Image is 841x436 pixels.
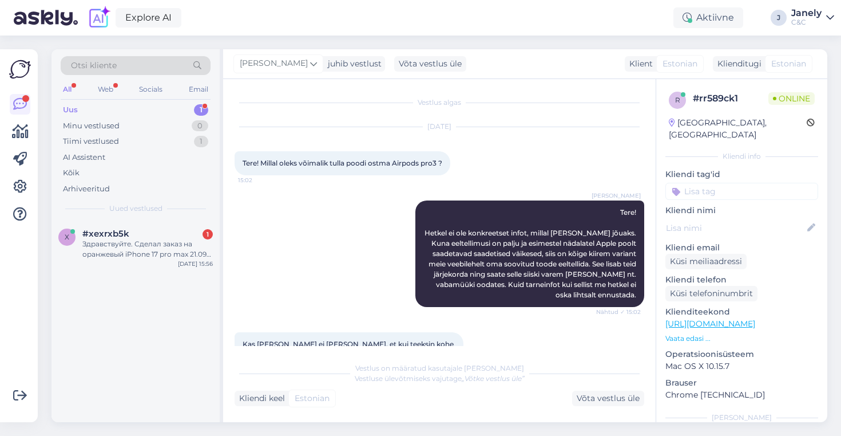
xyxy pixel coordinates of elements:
p: Chrome [TECHNICAL_ID] [665,389,818,401]
img: explore-ai [87,6,111,30]
div: 1 [203,229,213,239]
div: # rr589ck1 [693,92,768,105]
div: Võta vestlus üle [572,391,644,406]
a: Explore AI [116,8,181,28]
div: Uus [63,104,78,116]
span: Online [768,92,815,105]
div: [DATE] [235,121,644,132]
span: Tere! Millal oleks võimalik tulla poodi ostma Airpods pro3 ? [243,159,442,167]
span: Vestlus on määratud kasutajale [PERSON_NAME] [355,364,524,372]
div: Võta vestlus üle [394,56,466,72]
div: All [61,82,74,97]
span: Uued vestlused [109,203,162,214]
span: #xexrxb5k [82,229,129,239]
p: Kliendi email [665,242,818,254]
input: Lisa tag [665,183,818,200]
div: J [771,10,787,26]
span: Estonian [771,58,806,70]
p: Mac OS X 10.15.7 [665,360,818,372]
div: juhib vestlust [323,58,382,70]
div: Web [96,82,116,97]
div: Küsi telefoninumbrit [665,286,757,301]
p: Brauser [665,377,818,389]
div: 0 [192,120,208,132]
span: Tere! Hetkel ei ole konkreetset infot, millal [PERSON_NAME] jõuaks. Kuna eeltellimusi on palju ja... [425,208,638,299]
div: [GEOGRAPHIC_DATA], [GEOGRAPHIC_DATA] [669,117,807,141]
span: r [675,96,680,104]
a: [URL][DOMAIN_NAME] [665,319,755,329]
span: Nähtud ✓ 15:02 [596,308,641,316]
div: Kliendi info [665,151,818,162]
span: Vestluse ülevõtmiseks vajutage [355,374,525,383]
div: Klienditugi [713,58,761,70]
div: Janely [791,9,822,18]
span: Estonian [663,58,697,70]
div: Minu vestlused [63,120,120,132]
p: Operatsioonisüsteem [665,348,818,360]
p: Vaata edasi ... [665,333,818,344]
p: Kliendi telefon [665,274,818,286]
span: Estonian [295,392,330,404]
div: Aktiivne [673,7,743,28]
div: Kliendi keel [235,392,285,404]
i: „Võtke vestlus üle” [462,374,525,383]
div: [DATE] 15:56 [178,260,213,268]
div: Kõik [63,167,80,179]
div: [PERSON_NAME] [665,413,818,423]
div: Здравствуйте. Сделал заказ на оранжевый iPhone 17 pro max 21.09 числа. Не могли бы вы сказать , к... [82,239,213,260]
img: Askly Logo [9,58,31,80]
div: 1 [194,136,208,147]
p: Klienditeekond [665,306,818,318]
div: Tiimi vestlused [63,136,119,147]
span: [PERSON_NAME] [592,191,641,200]
div: Socials [137,82,165,97]
span: Otsi kliente [71,60,117,72]
div: C&C [791,18,822,27]
div: AI Assistent [63,152,105,163]
span: Kas [PERSON_NAME] ei [PERSON_NAME], et kui teeksin kohe eeltellimuse, siis millal võiks need saab... [243,340,455,359]
p: Kliendi nimi [665,205,818,217]
p: Kliendi tag'id [665,168,818,180]
a: JanelyC&C [791,9,834,27]
div: Email [187,82,211,97]
span: 15:02 [238,176,281,184]
div: Klient [625,58,653,70]
span: [PERSON_NAME] [240,57,308,70]
input: Lisa nimi [666,222,805,234]
div: Küsi meiliaadressi [665,254,747,269]
div: 1 [194,104,208,116]
div: Vestlus algas [235,97,644,108]
span: x [65,233,69,241]
div: Arhiveeritud [63,183,110,195]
